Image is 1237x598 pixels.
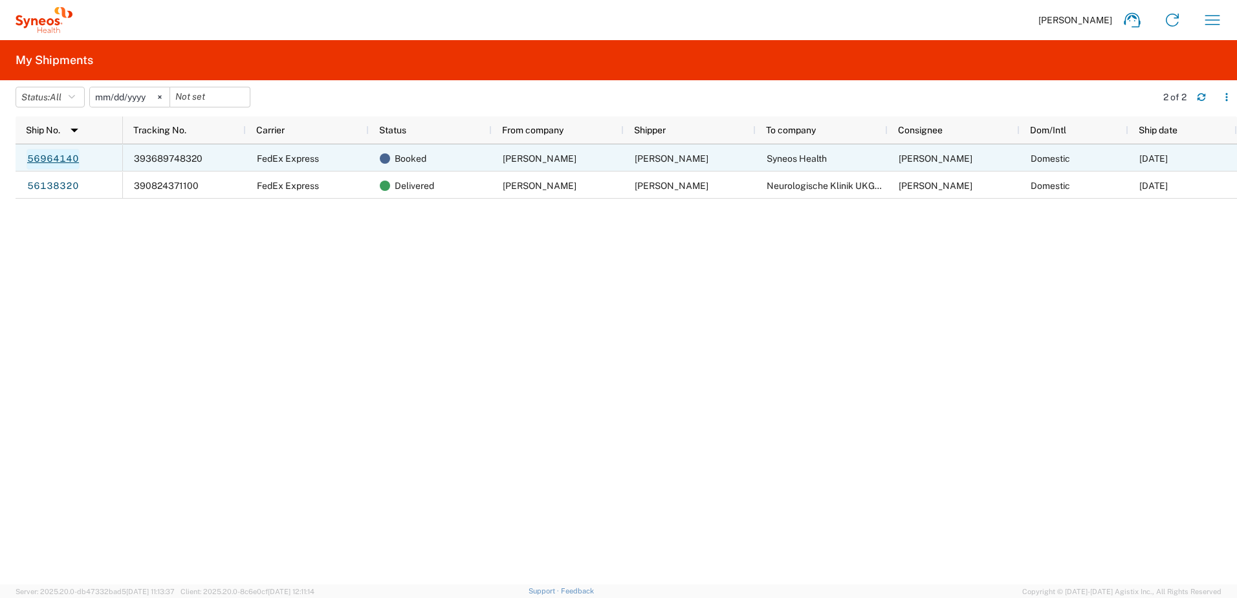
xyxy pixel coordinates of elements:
span: Ship No. [26,125,60,135]
span: Status [379,125,406,135]
h2: My Shipments [16,52,93,68]
input: Not set [170,87,250,107]
span: All [50,92,61,102]
span: Domestic [1031,181,1070,191]
a: 56138320 [27,176,80,197]
span: FedEx Express [257,181,319,191]
span: 10/06/2025 [1139,153,1168,164]
span: Server: 2025.20.0-db47332bad5 [16,588,175,595]
span: Client: 2025.20.0-8c6e0cf [181,588,314,595]
span: Tracking No. [133,125,186,135]
span: 07/10/2025 [1139,181,1168,191]
span: Ralph Bischoff [503,153,576,164]
div: 2 of 2 [1163,91,1187,103]
span: Ralph Bischoff [635,181,708,191]
span: Booked [395,145,426,172]
span: Domestic [1031,153,1070,164]
span: Neurologische Klinik UKGM Standort Gießen [767,181,1015,191]
span: 390824371100 [134,181,199,191]
span: [DATE] 12:11:14 [268,588,314,595]
input: Not set [90,87,170,107]
span: FedEx Express [257,153,319,164]
span: Ralph Bischoff [635,153,708,164]
a: 56964140 [27,149,80,170]
span: Lisa Jung [899,153,972,164]
img: arrow-dropdown.svg [64,120,85,140]
span: [DATE] 11:13:37 [126,588,175,595]
span: 393689748320 [134,153,203,164]
span: From company [502,125,564,135]
a: Support [529,587,561,595]
span: To company [766,125,816,135]
span: Copyright © [DATE]-[DATE] Agistix Inc., All Rights Reserved [1022,586,1221,597]
span: Ship date [1139,125,1177,135]
span: Ralph Bischoff [503,181,576,191]
span: Carrier [256,125,285,135]
span: Delivered [395,172,434,199]
a: Feedback [561,587,594,595]
span: Syneos Health [767,153,827,164]
span: Consignee [898,125,943,135]
span: Yvonne Holderer [899,181,972,191]
span: Shipper [634,125,666,135]
span: Dom/Intl [1030,125,1066,135]
span: [PERSON_NAME] [1038,14,1112,26]
button: Status:All [16,87,85,107]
